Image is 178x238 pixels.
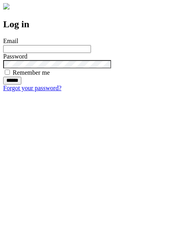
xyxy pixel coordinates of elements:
img: logo-4e3dc11c47720685a147b03b5a06dd966a58ff35d612b21f08c02c0306f2b779.png [3,3,9,9]
label: Remember me [13,69,50,76]
label: Password [3,53,27,60]
label: Email [3,38,18,44]
h2: Log in [3,19,175,30]
a: Forgot your password? [3,85,61,91]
